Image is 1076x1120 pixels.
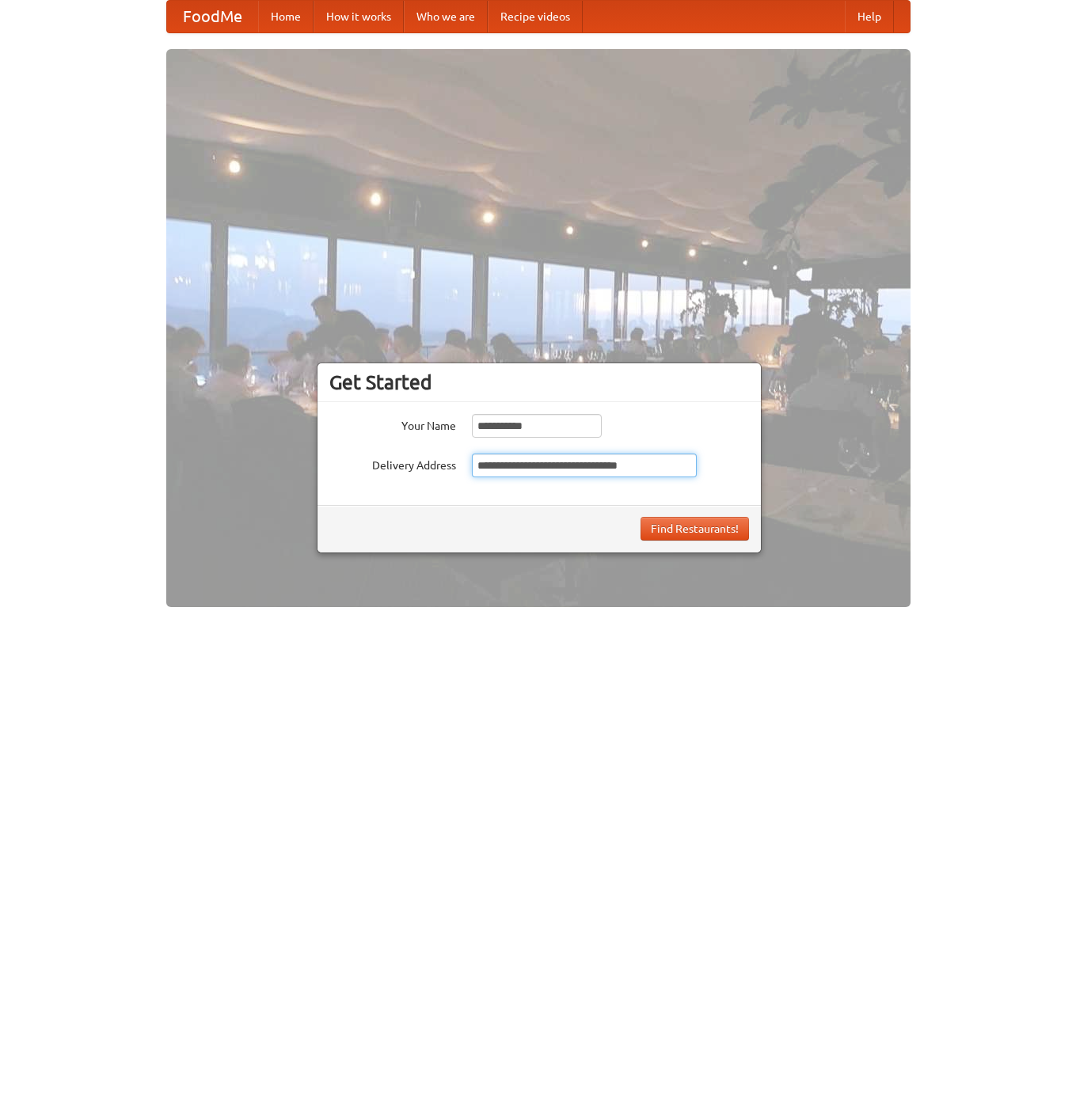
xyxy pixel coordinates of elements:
a: Who we are [404,1,488,32]
h3: Get Started [329,370,749,394]
label: Your Name [329,414,456,434]
a: Recipe videos [488,1,583,32]
a: How it works [314,1,404,32]
a: Home [258,1,314,32]
a: FoodMe [167,1,258,32]
button: Find Restaurants! [641,517,749,541]
label: Delivery Address [329,454,456,473]
a: Help [845,1,894,32]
